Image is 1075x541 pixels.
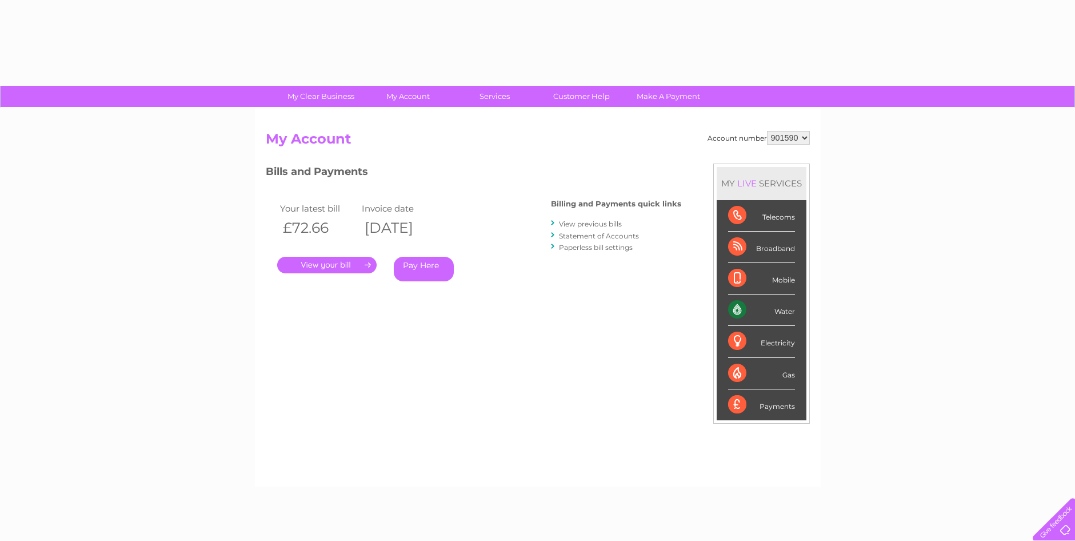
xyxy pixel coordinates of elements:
[277,201,359,216] td: Your latest bill
[394,257,454,281] a: Pay Here
[728,263,795,295] div: Mobile
[277,216,359,240] th: £72.66
[717,167,806,200] div: MY SERVICES
[728,200,795,232] div: Telecoms
[534,86,629,107] a: Customer Help
[551,200,681,208] h4: Billing and Payments quick links
[728,232,795,263] div: Broadband
[728,295,795,326] div: Water
[361,86,455,107] a: My Account
[728,326,795,357] div: Electricity
[359,216,441,240] th: [DATE]
[708,131,810,145] div: Account number
[266,164,681,184] h3: Bills and Payments
[559,220,622,228] a: View previous bills
[728,358,795,389] div: Gas
[359,201,441,216] td: Invoice date
[559,243,633,252] a: Paperless bill settings
[735,178,759,189] div: LIVE
[621,86,716,107] a: Make A Payment
[559,232,639,240] a: Statement of Accounts
[266,131,810,153] h2: My Account
[277,257,377,273] a: .
[447,86,542,107] a: Services
[274,86,368,107] a: My Clear Business
[728,389,795,420] div: Payments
